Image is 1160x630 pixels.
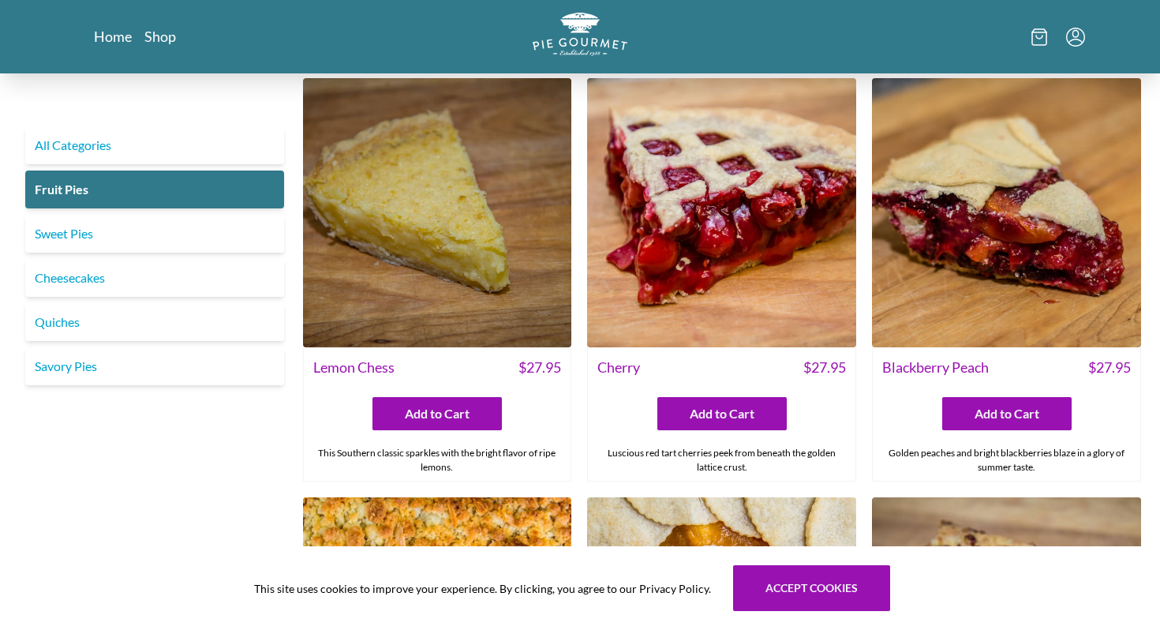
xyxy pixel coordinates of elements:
[975,404,1039,423] span: Add to Cart
[597,357,640,378] span: Cherry
[533,13,627,61] a: Logo
[254,580,711,597] span: This site uses cookies to improve your experience. By clicking, you agree to our Privacy Policy.
[803,357,846,378] span: $ 27.95
[733,565,890,611] button: Accept cookies
[94,27,132,46] a: Home
[690,404,754,423] span: Add to Cart
[533,13,627,56] img: logo
[313,357,395,378] span: Lemon Chess
[518,357,561,378] span: $ 27.95
[25,215,284,253] a: Sweet Pies
[372,397,502,430] button: Add to Cart
[657,397,787,430] button: Add to Cart
[304,440,571,481] div: This Southern classic sparkles with the bright flavor of ripe lemons.
[25,259,284,297] a: Cheesecakes
[873,440,1140,481] div: Golden peaches and bright blackberries blaze in a glory of summer taste.
[25,347,284,385] a: Savory Pies
[144,27,176,46] a: Shop
[1088,357,1131,378] span: $ 27.95
[587,78,856,347] img: Cherry
[25,126,284,164] a: All Categories
[25,171,284,208] a: Fruit Pies
[25,303,284,341] a: Quiches
[405,404,470,423] span: Add to Cart
[588,440,855,481] div: Luscious red tart cherries peek from beneath the golden lattice crust.
[303,78,572,347] img: Lemon Chess
[1066,28,1085,47] button: Menu
[872,78,1141,347] img: Blackberry Peach
[942,397,1072,430] button: Add to Cart
[882,357,989,378] span: Blackberry Peach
